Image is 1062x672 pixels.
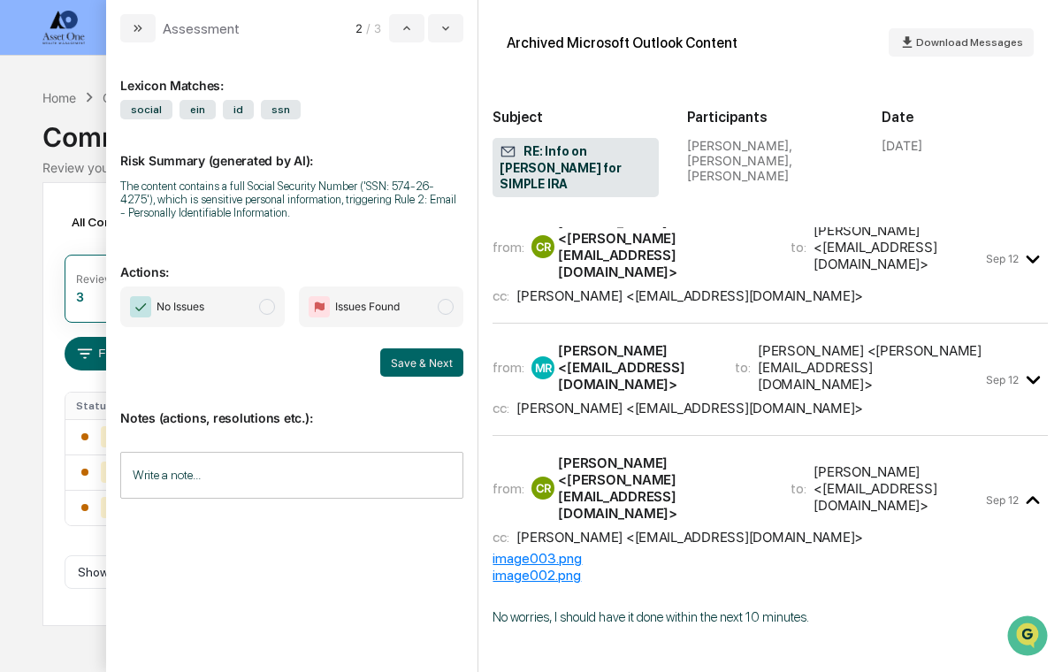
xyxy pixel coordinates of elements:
div: Communications Archive [103,90,246,105]
span: Attestations [146,362,219,379]
div: CR [531,477,554,500]
div: [PERSON_NAME] <[EMAIL_ADDRESS][DOMAIN_NAME]> [814,222,982,272]
span: Issues Found [335,298,400,316]
button: Start new chat [301,141,322,162]
span: to: [735,359,751,376]
img: 1751574470498-79e402a7-3db9-40a0-906f-966fe37d0ed6 [37,135,69,167]
span: from: [493,239,524,256]
span: 2 [355,21,363,35]
span: / 3 [366,21,386,35]
div: Home [42,90,76,105]
span: ssn [261,100,301,119]
img: logo [42,11,85,44]
a: 🔎Data Lookup [11,388,118,420]
div: [PERSON_NAME], [PERSON_NAME], [PERSON_NAME] [687,138,853,183]
button: Filters [65,337,141,370]
span: RE: Info on [PERSON_NAME] for SIMPLE IRA [500,143,652,193]
p: Actions: [120,243,463,279]
div: Start new chat [80,135,290,153]
span: • [147,288,153,302]
div: 🔎 [18,397,32,411]
img: 1746055101610-c473b297-6a78-478c-a979-82029cc54cd1 [18,135,50,167]
div: Lexicon Matches: [120,57,463,93]
div: All Conversations [65,208,198,236]
div: Communications Archive [42,107,1020,153]
div: [PERSON_NAME] <[EMAIL_ADDRESS][DOMAIN_NAME]> [814,463,982,514]
iframe: Open customer support [1005,614,1053,661]
h2: Subject [493,109,659,126]
p: How can we help? [18,37,322,65]
span: cc: [493,287,509,304]
img: Cece Ferraez [18,224,46,252]
span: id [223,100,254,119]
div: 🗄️ [128,363,142,378]
span: from: [493,359,524,376]
div: The content contains a full Social Security Number ('SSN: 574-26-4275'), which is sensitive perso... [120,179,463,219]
div: [DATE] [882,138,922,153]
div: [PERSON_NAME] <[EMAIL_ADDRESS][DOMAIN_NAME]> [516,400,863,416]
img: Checkmark [130,296,151,317]
h2: Date [882,109,1048,126]
div: MR [531,356,554,379]
p: Notes (actions, resolutions etc.): [120,389,463,425]
span: • [147,241,153,255]
span: No Issues [157,298,204,316]
a: 🗄️Attestations [121,355,226,386]
img: Flag [309,296,330,317]
div: [PERSON_NAME] <[PERSON_NAME][EMAIL_ADDRESS][DOMAIN_NAME]> [558,213,769,280]
button: See all [274,193,322,214]
th: Status [65,393,141,419]
a: 🖐️Preclearance [11,355,121,386]
time: Friday, September 12, 2025 at 2:35:42 PM [986,373,1019,386]
div: image002.png [493,567,1048,584]
div: 3 [76,289,84,304]
span: from: [493,480,524,497]
span: to: [791,239,806,256]
time: Friday, September 12, 2025 at 2:37:42 PM [986,493,1019,507]
span: [DATE] [157,288,193,302]
span: cc: [493,529,509,546]
span: Preclearance [35,362,114,379]
div: CR [531,235,554,258]
a: Powered byPylon [125,438,214,452]
div: 🖐️ [18,363,32,378]
span: ein [180,100,216,119]
div: [PERSON_NAME] <[EMAIL_ADDRESS][DOMAIN_NAME]> [516,287,863,304]
span: Pylon [176,439,214,452]
span: Data Lookup [35,395,111,413]
div: We're available if you need us! [80,153,243,167]
img: Cece Ferraez [18,271,46,300]
p: Risk Summary (generated by AI): [120,132,463,168]
span: No worries, I should have it done within the next 10 minutes. [493,609,809,625]
span: [DATE] [157,241,193,255]
span: social [120,100,172,119]
span: to: [791,480,806,497]
div: Archived Microsoft Outlook Content [507,34,737,51]
span: [PERSON_NAME] [55,288,143,302]
button: Save & Next [380,348,463,377]
div: Review your communication records across channels [42,160,1020,175]
div: [PERSON_NAME] <[PERSON_NAME][EMAIL_ADDRESS][DOMAIN_NAME]> [758,342,982,393]
div: Assessment [163,20,240,37]
span: Download Messages [916,36,1023,49]
span: cc: [493,400,509,416]
div: Review Required [76,272,161,286]
div: [PERSON_NAME] <[PERSON_NAME][EMAIL_ADDRESS][DOMAIN_NAME]> [558,454,769,522]
span: [PERSON_NAME] [55,241,143,255]
button: Download Messages [889,28,1034,57]
time: Friday, September 12, 2025 at 2:27:20 PM [986,252,1019,265]
div: Past conversations [18,196,118,210]
h2: Participants [687,109,853,126]
div: [PERSON_NAME] <[EMAIL_ADDRESS][DOMAIN_NAME]> [558,342,714,393]
div: image003.png [493,550,1048,567]
div: [PERSON_NAME] <[EMAIL_ADDRESS][DOMAIN_NAME]> [516,529,863,546]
